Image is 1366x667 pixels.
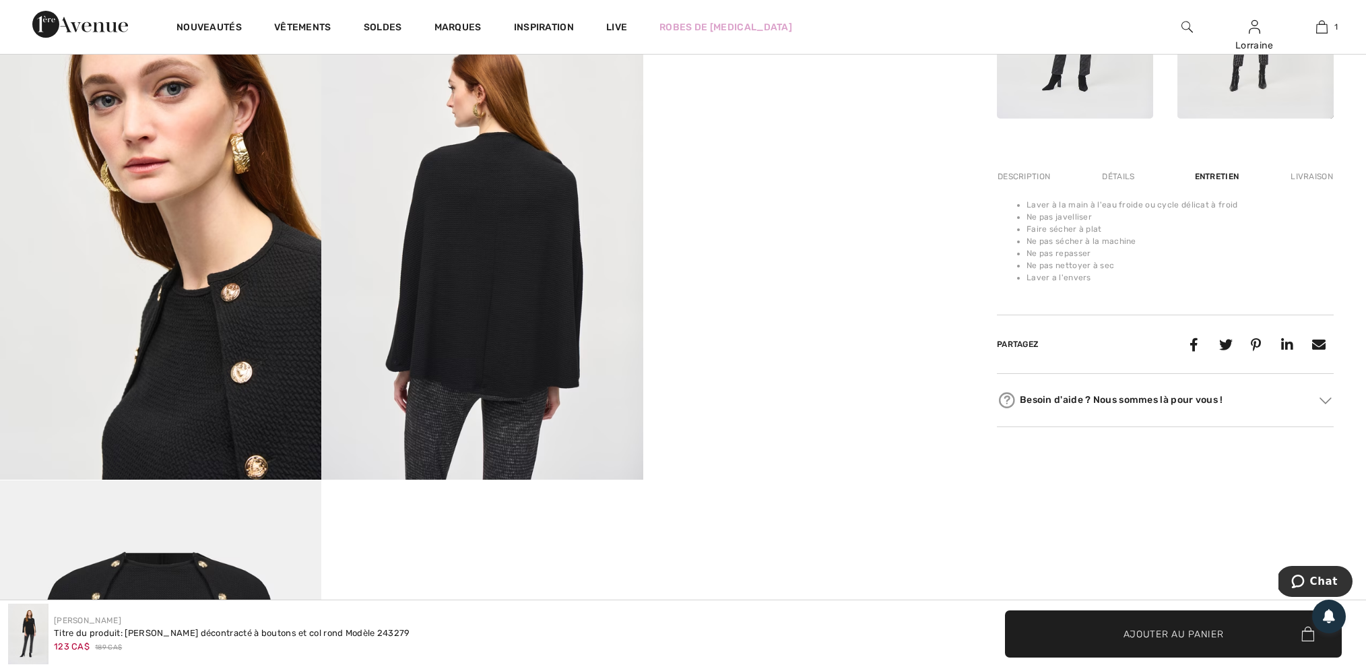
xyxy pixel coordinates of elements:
li: Ne pas javelliser [1027,211,1334,223]
a: 1 [1289,19,1355,35]
a: Se connecter [1249,20,1260,33]
span: Partagez [997,340,1039,349]
a: Marques [434,22,482,36]
li: Faire sécher à plat [1027,223,1334,235]
li: Ne pas sécher à la machine [1027,235,1334,247]
li: Ne pas nettoyer à sec [1027,259,1334,272]
div: Besoin d'aide ? Nous sommes là pour vous ! [997,390,1334,410]
a: [PERSON_NAME] [54,616,121,625]
img: Mon panier [1316,19,1328,35]
img: Mes infos [1249,19,1260,35]
div: Description [997,164,1053,189]
div: Titre du produit: [PERSON_NAME] décontracté à boutons et col rond Modèle 243279 [54,627,410,640]
div: Entretien [1183,164,1251,189]
span: Inspiration [514,22,574,36]
img: Bag.svg [1301,627,1314,641]
span: Ajouter au panier [1124,627,1224,641]
li: Ne pas repasser [1027,247,1334,259]
a: Nouveautés [176,22,242,36]
img: Titre du produit: Poncho d&eacute;contract&eacute; &agrave; boutons et col rond mod&egrave;le 243279 [8,604,48,664]
button: Ajouter au panier [1005,610,1342,658]
span: 189 CA$ [95,643,122,653]
a: Soldes [364,22,402,36]
iframe: Ouvre un widget dans lequel vous pouvez chatter avec l’un de nos agents [1278,566,1353,600]
div: Détails [1091,164,1146,189]
img: recherche [1181,19,1193,35]
img: Arrow2.svg [1320,398,1332,404]
a: Live [606,20,627,34]
span: 123 CA$ [54,641,90,652]
div: Lorraine [1221,38,1287,53]
li: Laver à la main à l'eau froide ou cycle délicat à froid [1027,199,1334,211]
li: Laver a l'envers [1027,272,1334,284]
div: Livraison [1287,164,1334,189]
img: 1ère Avenue [32,11,128,38]
a: Robes de [MEDICAL_DATA] [659,20,792,34]
a: Vêtements [274,22,331,36]
span: 1 [1334,21,1338,33]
